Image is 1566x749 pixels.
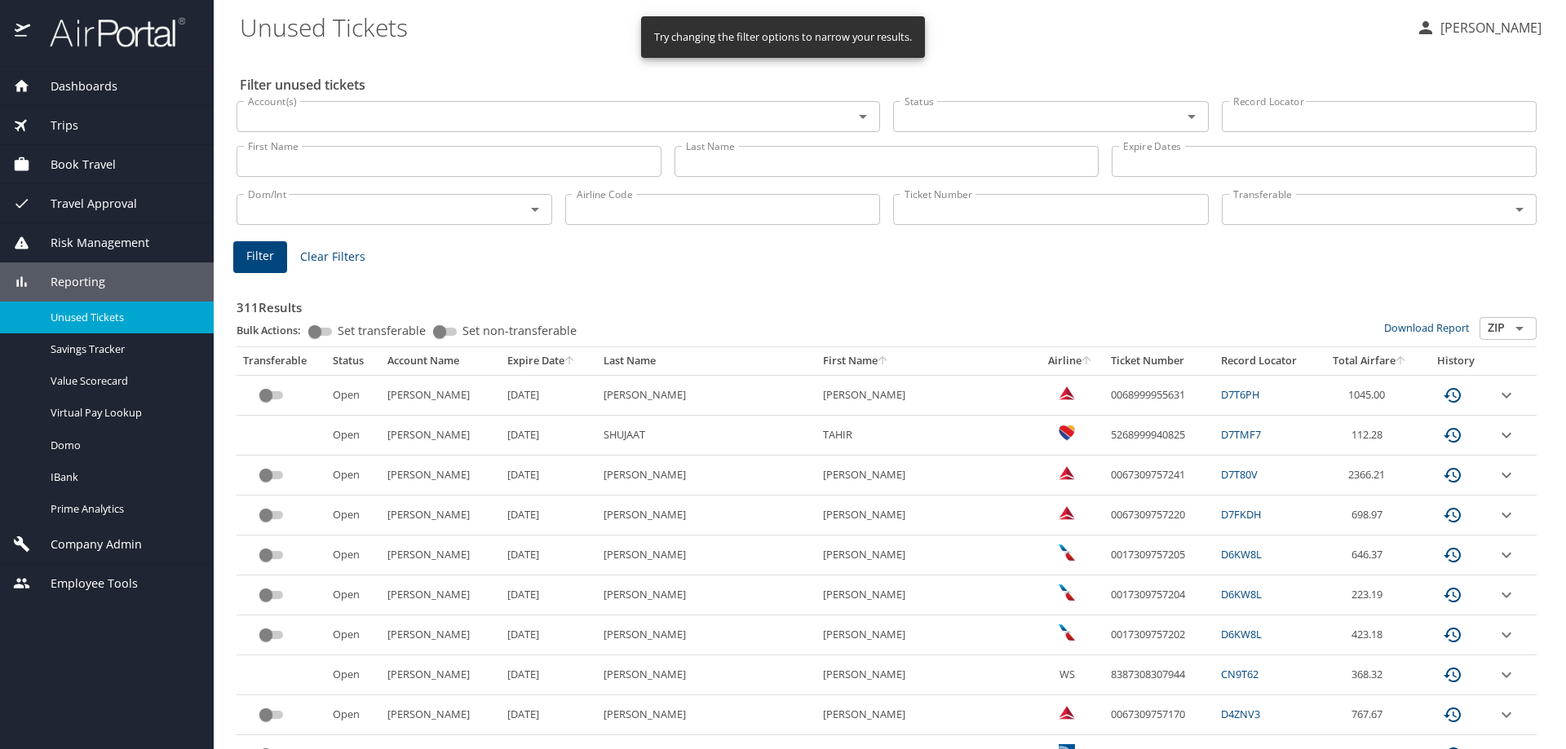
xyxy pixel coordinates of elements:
td: Open [326,575,381,615]
span: Dashboards [30,77,117,95]
h2: Filter unused tickets [240,72,1540,98]
td: [DATE] [501,416,597,456]
td: [DATE] [501,535,597,575]
td: [DATE] [501,496,597,535]
button: sort [1396,356,1407,367]
td: [PERSON_NAME] [381,375,501,415]
td: 0067309757220 [1104,496,1214,535]
span: Travel Approval [30,195,137,213]
button: Filter [233,241,287,273]
img: icon-airportal.png [15,16,32,48]
td: [PERSON_NAME] [381,575,501,615]
th: Status [326,347,381,375]
span: Set transferable [338,325,426,337]
td: [PERSON_NAME] [816,575,1036,615]
p: Bulk Actions: [237,323,314,337]
td: 646.37 [1319,535,1422,575]
td: [DATE] [501,375,597,415]
th: Total Airfare [1319,347,1422,375]
td: [DATE] [501,456,597,496]
td: 368.32 [1319,655,1422,695]
button: Clear Filters [294,242,372,272]
span: Filter [246,246,274,267]
td: [DATE] [501,615,597,655]
img: American Airlines [1059,544,1075,561]
p: [PERSON_NAME] [1435,18,1542,37]
td: 1045.00 [1319,375,1422,415]
button: Open [524,198,546,221]
a: D6KW8L [1221,547,1262,562]
th: History [1422,347,1491,375]
span: WS [1059,667,1075,681]
button: expand row [1497,625,1516,645]
span: Reporting [30,273,105,291]
a: D6KW8L [1221,627,1262,641]
h3: 311 Results [237,289,1537,317]
td: [PERSON_NAME] [381,695,501,735]
td: Open [326,375,381,415]
button: Open [1508,317,1531,340]
a: D7T6PH [1221,387,1259,402]
td: Open [326,496,381,535]
td: [DATE] [501,655,597,695]
td: [DATE] [501,575,597,615]
h1: Unused Tickets [240,2,1403,52]
button: sort [878,356,889,367]
td: 2366.21 [1319,456,1422,496]
td: [PERSON_NAME] [381,535,501,575]
span: Value Scorecard [51,373,194,389]
td: 112.28 [1319,416,1422,456]
img: airportal-logo.png [32,16,185,48]
span: Domo [51,438,194,453]
td: 5268999940825 [1104,416,1214,456]
td: [PERSON_NAME] [381,615,501,655]
img: American Airlines [1059,584,1075,601]
th: Ticket Number [1104,347,1214,375]
td: [PERSON_NAME] [597,655,816,695]
button: Open [852,105,874,128]
th: Last Name [597,347,816,375]
span: Savings Tracker [51,341,194,357]
span: Prime Analytics [51,501,194,517]
td: Open [326,655,381,695]
th: Record Locator [1214,347,1319,375]
span: IBank [51,469,194,485]
img: Delta Airlines [1059,465,1075,481]
td: [PERSON_NAME] [597,575,816,615]
td: 0017309757204 [1104,575,1214,615]
td: TAHIR [816,416,1036,456]
td: [PERSON_NAME] [816,535,1036,575]
td: [PERSON_NAME] [597,496,816,535]
button: sort [1082,356,1093,367]
button: expand row [1497,386,1516,405]
td: 0017309757205 [1104,535,1214,575]
td: [PERSON_NAME] [816,655,1036,695]
td: [PERSON_NAME] [381,456,501,496]
button: sort [564,356,576,367]
div: Transferable [243,354,320,368]
td: Open [326,535,381,575]
td: [DATE] [501,695,597,735]
a: D7T80V [1221,467,1258,482]
a: D7TMF7 [1221,427,1261,442]
td: 0068999955631 [1104,375,1214,415]
button: Open [1180,105,1203,128]
td: [PERSON_NAME] [816,695,1036,735]
img: Southwest Airlines [1059,425,1075,441]
a: D7FKDH [1221,507,1261,522]
td: SHUJAAT [597,416,816,456]
a: D4ZNV3 [1221,707,1260,721]
span: Company Admin [30,535,142,553]
td: [PERSON_NAME] [816,615,1036,655]
td: [PERSON_NAME] [816,375,1036,415]
th: First Name [816,347,1036,375]
th: Airline [1036,347,1104,375]
td: [PERSON_NAME] [597,615,816,655]
td: [PERSON_NAME] [381,416,501,456]
td: 698.97 [1319,496,1422,535]
td: 8387308307944 [1104,655,1214,695]
span: Employee Tools [30,575,138,593]
button: expand row [1497,545,1516,565]
img: American Airlines [1059,624,1075,641]
button: Open [1508,198,1531,221]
